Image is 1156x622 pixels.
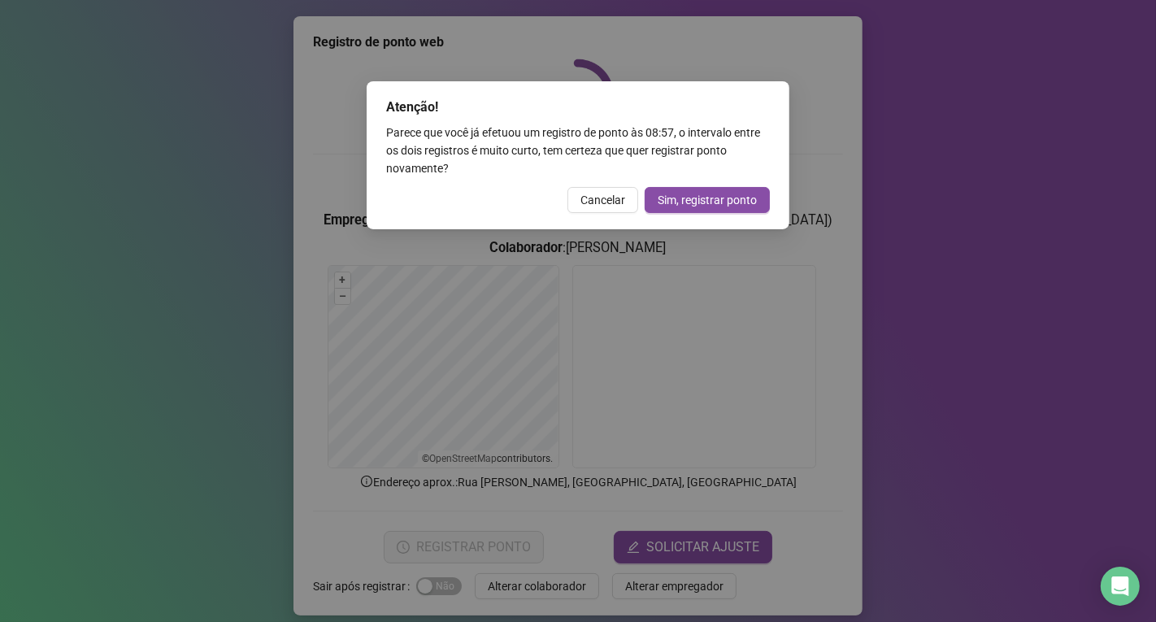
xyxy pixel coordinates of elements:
span: Sim, registrar ponto [658,191,757,209]
div: Open Intercom Messenger [1101,567,1140,606]
button: Sim, registrar ponto [645,187,770,213]
div: Atenção! [386,98,770,117]
button: Cancelar [567,187,638,213]
div: Parece que você já efetuou um registro de ponto às 08:57 , o intervalo entre os dois registros é ... [386,124,770,177]
span: Cancelar [580,191,625,209]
